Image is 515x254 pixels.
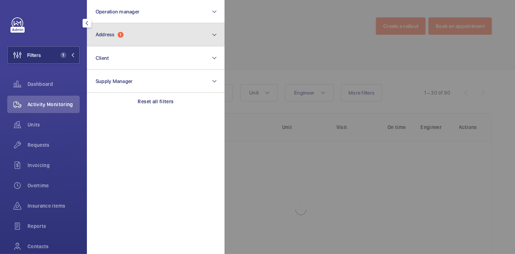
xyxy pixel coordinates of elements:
span: Filters [27,51,41,59]
span: Activity Monitoring [28,101,80,108]
span: Requests [28,141,80,149]
span: Insurance items [28,202,80,209]
span: Contacts [28,243,80,250]
span: Invoicing [28,162,80,169]
span: Units [28,121,80,128]
span: Reports [28,222,80,230]
span: Overtime [28,182,80,189]
button: Filters1 [7,46,80,64]
span: 1 [60,52,66,58]
span: Dashboard [28,80,80,88]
